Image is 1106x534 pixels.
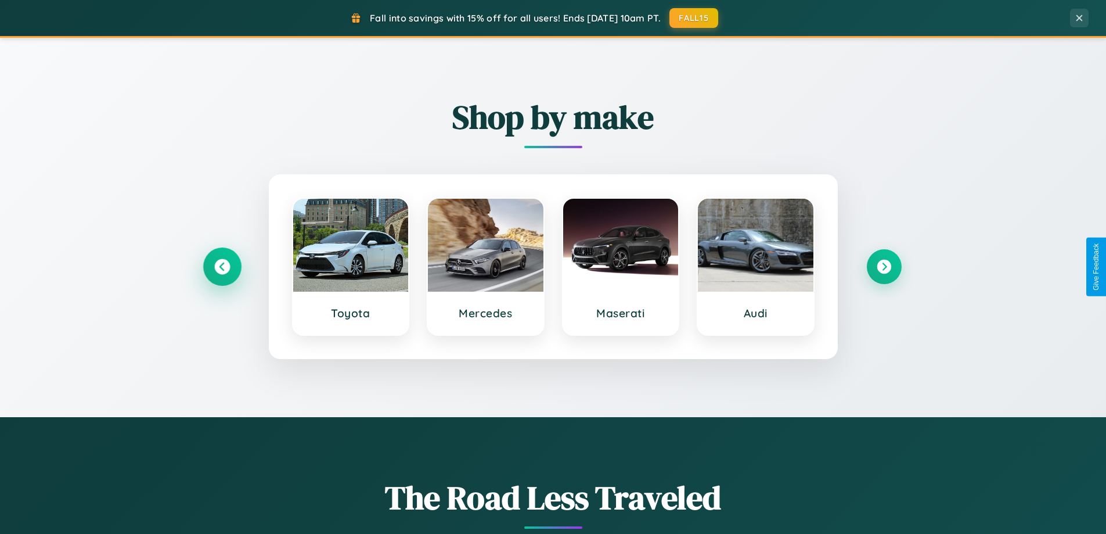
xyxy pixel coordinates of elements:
[205,475,902,520] h1: The Road Less Traveled
[709,306,802,320] h3: Audi
[1092,243,1100,291] div: Give Feedback
[669,8,718,28] button: FALL15
[370,12,661,24] span: Fall into savings with 15% off for all users! Ends [DATE] 10am PT.
[575,306,667,320] h3: Maserati
[305,306,397,320] h3: Toyota
[439,306,532,320] h3: Mercedes
[205,95,902,139] h2: Shop by make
